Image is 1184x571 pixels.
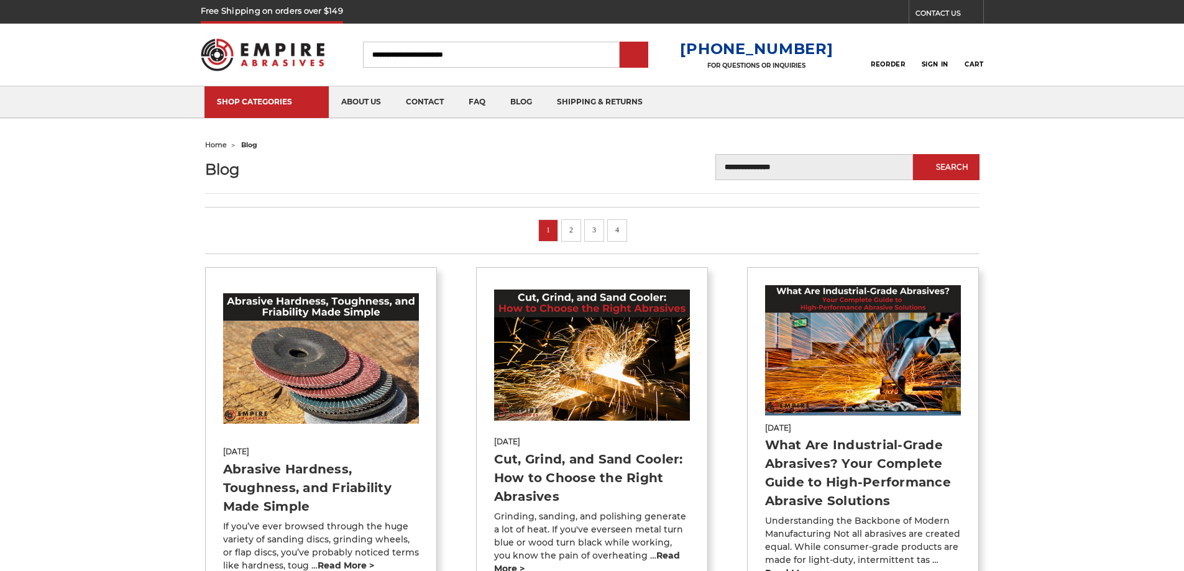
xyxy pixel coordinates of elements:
a: about us [329,86,393,118]
img: Empire Abrasives [201,30,325,79]
a: Cart [965,41,983,68]
a: What Are Industrial-Grade Abrasives? Your Complete Guide to High-Performance Abrasive Solutions [765,437,951,508]
a: contact [393,86,456,118]
p: FOR QUESTIONS OR INQUIRIES [680,62,833,70]
a: 2 [565,223,577,237]
span: [DATE] [223,446,420,457]
a: [PHONE_NUMBER] [680,40,833,58]
img: What Are Industrial-Grade Abrasives? Your Complete Guide to High-Performance Abrasive Solutions [765,285,961,416]
a: blog [498,86,544,118]
a: 1 [542,223,554,237]
a: shipping & returns [544,86,655,118]
span: Cart [965,60,983,68]
span: Search [936,163,968,171]
a: Cut, Grind, and Sand Cooler: How to Choose the Right Abrasives [494,452,683,504]
button: Search [913,154,979,180]
a: 4 [611,223,623,237]
img: Abrasive Hardness, Toughness, and Friability Made Simple [223,293,420,424]
span: Reorder [871,60,905,68]
span: [DATE] [765,423,961,434]
span: blog [241,140,257,149]
a: Reorder [871,41,905,68]
span: Sign In [922,60,948,68]
a: faq [456,86,498,118]
a: home [205,140,227,149]
a: read more > [318,560,374,571]
div: SHOP CATEGORIES [217,97,316,106]
span: [DATE] [494,436,691,447]
img: Cut, Grind, and Sand Cooler: How to Choose the Right Abrasives [494,290,691,420]
a: CONTACT US [916,6,983,24]
a: Abrasive Hardness, Toughness, and Friability Made Simple [223,462,392,514]
h1: Blog [205,161,438,178]
a: 3 [588,223,600,237]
